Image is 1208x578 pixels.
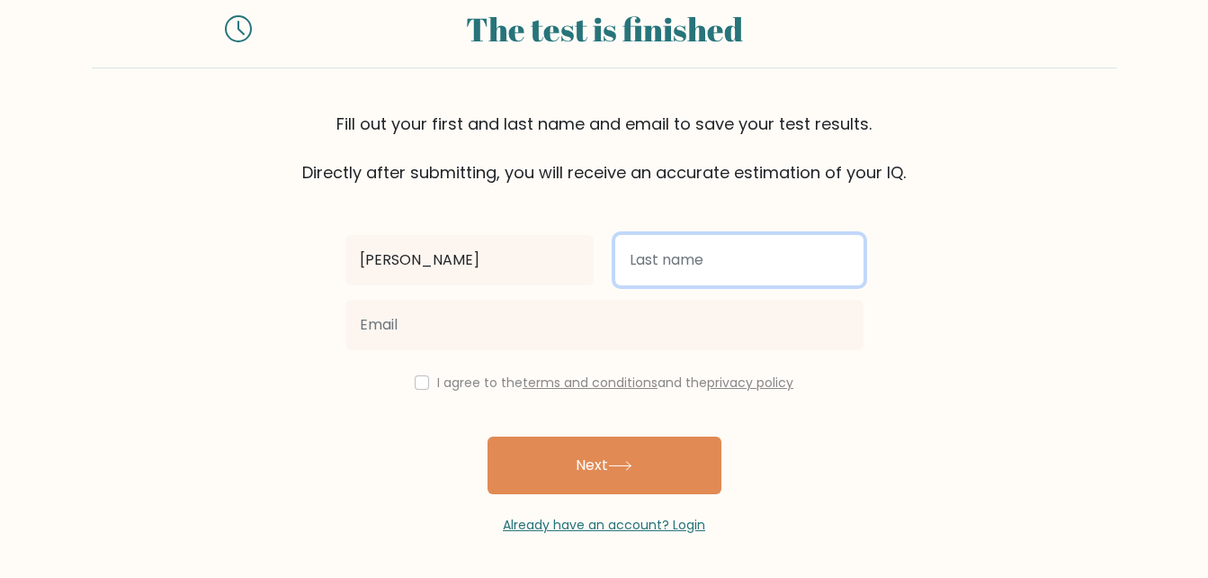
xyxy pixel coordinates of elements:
[92,112,1117,185] div: Fill out your first and last name and email to save your test results. Directly after submitting,...
[488,437,721,494] button: Next
[503,516,705,534] a: Already have an account? Login
[707,374,793,392] a: privacy policy
[345,235,594,285] input: First name
[615,235,863,285] input: Last name
[273,5,935,53] div: The test is finished
[437,374,793,392] label: I agree to the and the
[523,374,658,392] a: terms and conditions
[345,300,863,350] input: Email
